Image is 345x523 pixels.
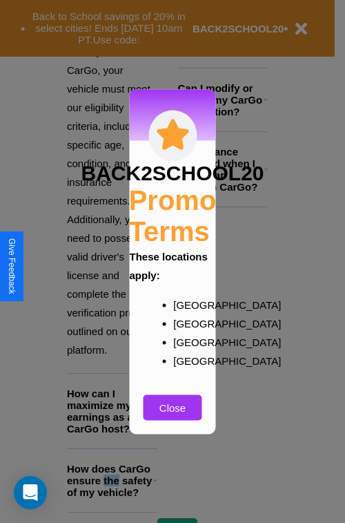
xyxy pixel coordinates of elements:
[173,295,199,314] p: [GEOGRAPHIC_DATA]
[14,476,47,509] div: Open Intercom Messenger
[144,394,202,420] button: Close
[7,238,17,294] div: Give Feedback
[173,351,199,370] p: [GEOGRAPHIC_DATA]
[173,332,199,351] p: [GEOGRAPHIC_DATA]
[173,314,199,332] p: [GEOGRAPHIC_DATA]
[81,161,264,184] h3: BACK2SCHOOL20
[130,250,208,280] b: These locations apply:
[129,184,217,247] h2: Promo Terms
